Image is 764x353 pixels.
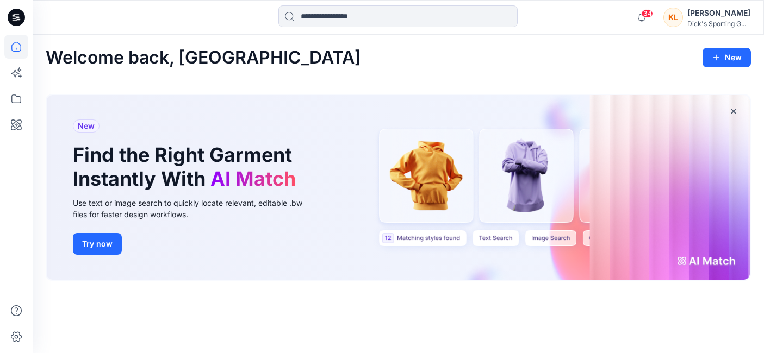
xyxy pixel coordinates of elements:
div: Dick's Sporting G... [687,20,750,28]
span: AI Match [210,167,296,191]
span: New [78,119,95,133]
h2: Welcome back, [GEOGRAPHIC_DATA] [46,48,361,68]
div: KL [663,8,683,27]
div: [PERSON_NAME] [687,7,750,20]
button: Try now [73,233,122,255]
span: 34 [641,9,653,18]
h1: Find the Right Garment Instantly With [73,143,301,190]
div: Use text or image search to quickly locate relevant, editable .bw files for faster design workflows. [73,197,318,220]
button: New [703,48,751,67]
